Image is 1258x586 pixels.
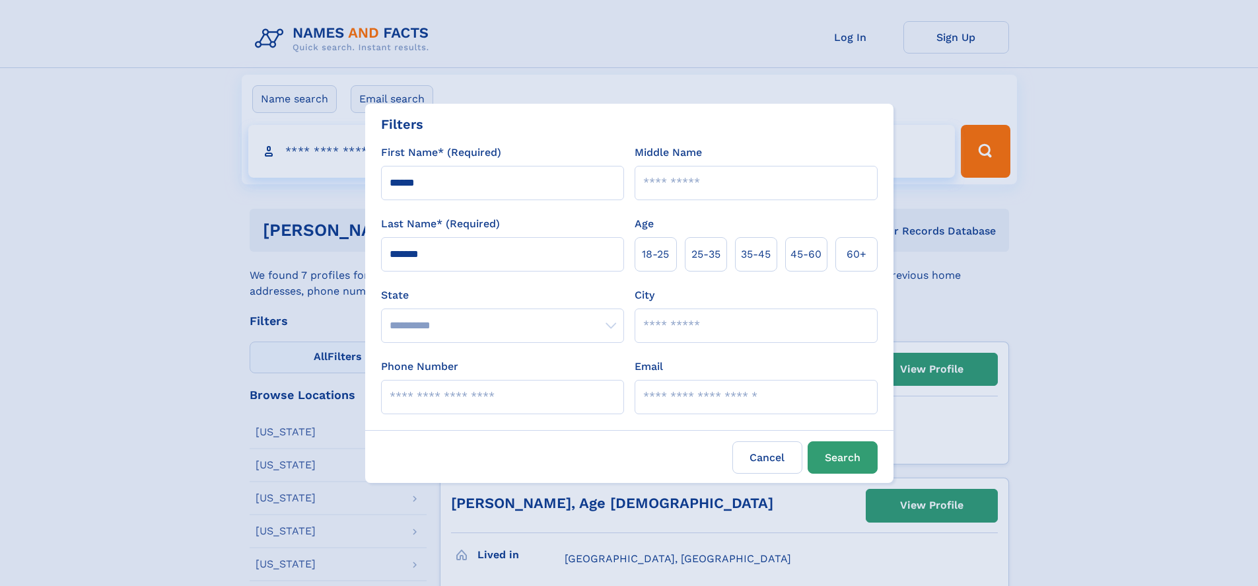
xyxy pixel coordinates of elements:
div: Filters [381,114,423,134]
span: 45‑60 [790,246,821,262]
label: Last Name* (Required) [381,216,500,232]
span: 25‑35 [691,246,720,262]
span: 18‑25 [642,246,669,262]
label: State [381,287,624,303]
button: Search [808,441,878,474]
span: 35‑45 [741,246,771,262]
label: Phone Number [381,359,458,375]
label: Age [635,216,654,232]
label: Email [635,359,663,375]
label: City [635,287,654,303]
label: Cancel [732,441,802,474]
label: First Name* (Required) [381,145,501,161]
label: Middle Name [635,145,702,161]
span: 60+ [847,246,866,262]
